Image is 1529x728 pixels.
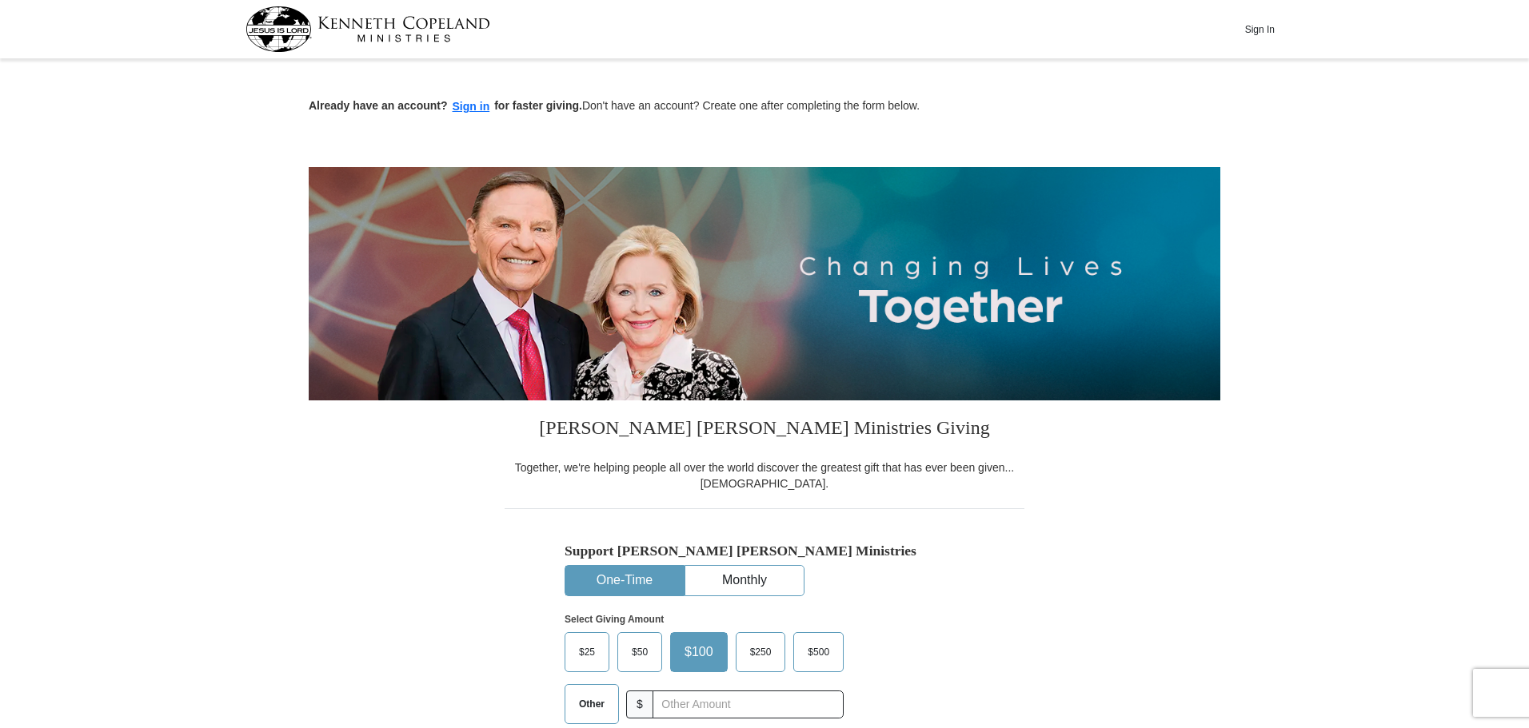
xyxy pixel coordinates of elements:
[653,690,844,718] input: Other Amount
[800,640,837,664] span: $500
[626,690,653,718] span: $
[571,640,603,664] span: $25
[1236,17,1283,42] button: Sign In
[685,566,804,595] button: Monthly
[742,640,780,664] span: $250
[448,97,495,116] button: Sign in
[309,97,1220,116] p: Don't have an account? Create one after completing the form below.
[565,566,684,595] button: One-Time
[565,614,664,625] strong: Select Giving Amount
[505,459,1024,491] div: Together, we're helping people all over the world discover the greatest gift that has ever been g...
[571,692,613,716] span: Other
[246,6,490,52] img: kcm-header-logo.svg
[677,640,721,664] span: $100
[505,400,1024,459] h3: [PERSON_NAME] [PERSON_NAME] Ministries Giving
[624,640,656,664] span: $50
[309,99,582,112] strong: Already have an account? for faster giving.
[565,543,964,559] h5: Support [PERSON_NAME] [PERSON_NAME] Ministries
